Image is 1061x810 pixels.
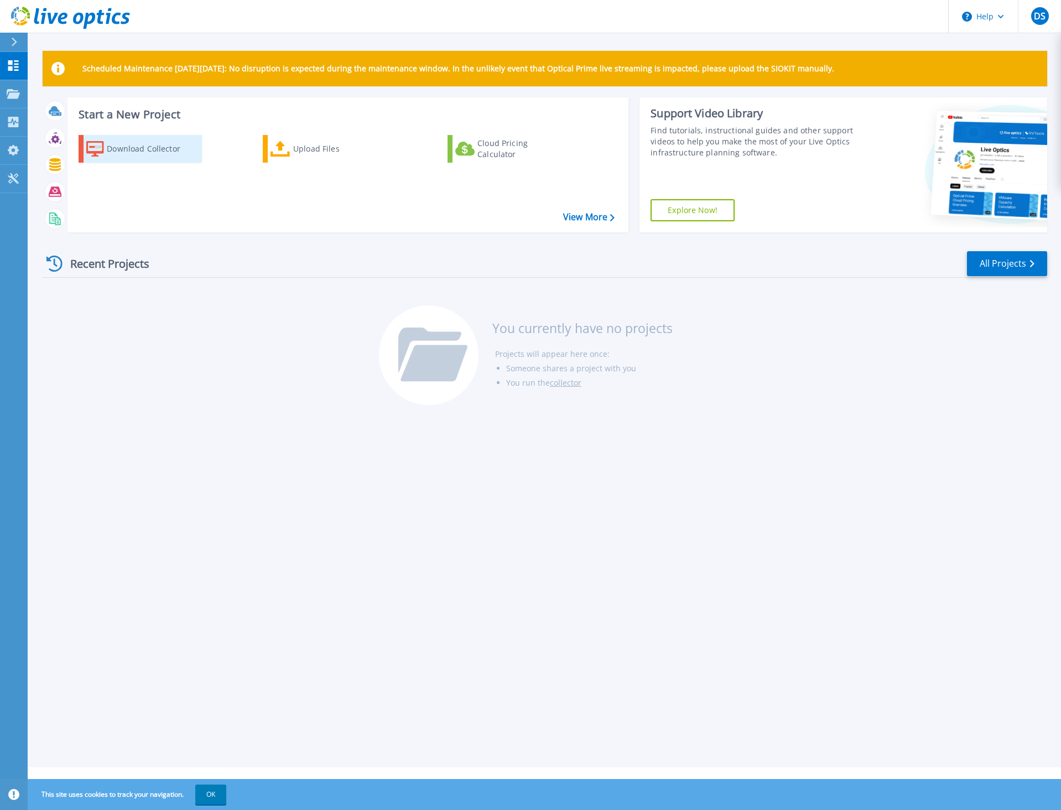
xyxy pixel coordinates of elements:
[651,125,859,158] div: Find tutorials, instructional guides and other support videos to help you make the most of your L...
[448,135,571,163] a: Cloud Pricing Calculator
[293,138,382,160] div: Upload Files
[651,106,859,121] div: Support Video Library
[79,135,202,163] a: Download Collector
[495,347,673,361] li: Projects will appear here once:
[550,377,581,388] a: collector
[967,251,1047,276] a: All Projects
[30,785,226,804] span: This site uses cookies to track your navigation.
[506,376,673,390] li: You run the
[651,199,735,221] a: Explore Now!
[107,138,195,160] div: Download Collector
[506,361,673,376] li: Someone shares a project with you
[82,64,834,73] p: Scheduled Maintenance [DATE][DATE]: No disruption is expected during the maintenance window. In t...
[43,250,164,277] div: Recent Projects
[263,135,386,163] a: Upload Files
[477,138,566,160] div: Cloud Pricing Calculator
[1034,12,1046,20] span: DS
[79,108,614,121] h3: Start a New Project
[195,785,226,804] button: OK
[563,212,615,222] a: View More
[492,322,673,334] h3: You currently have no projects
